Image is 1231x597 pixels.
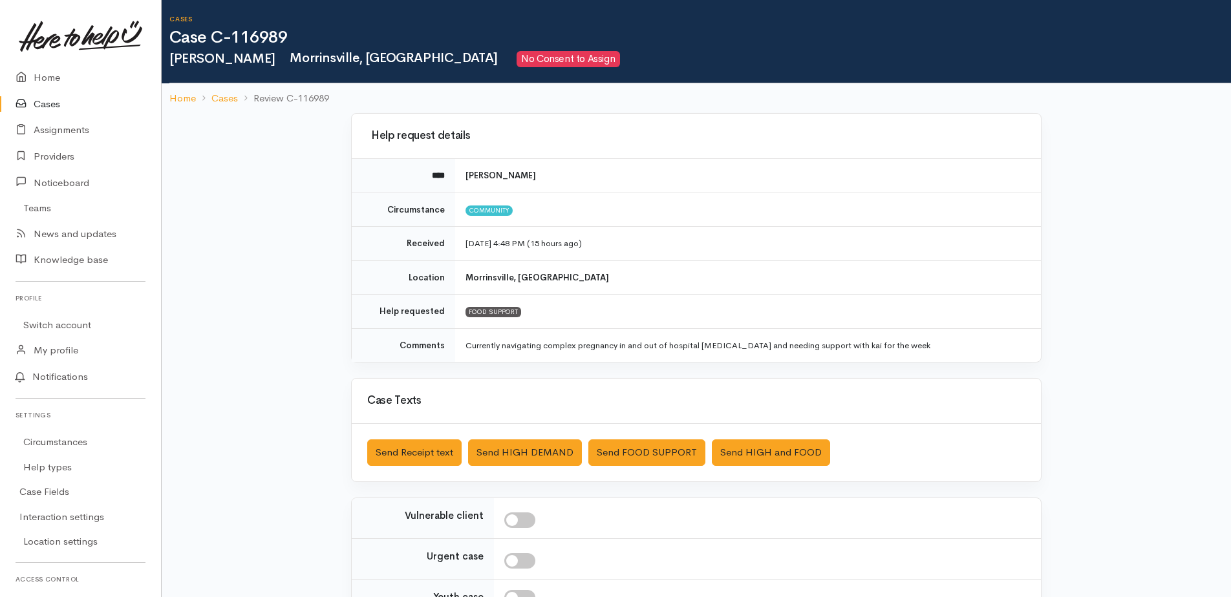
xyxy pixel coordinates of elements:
[466,205,513,216] span: Community
[466,170,536,181] b: [PERSON_NAME]
[455,328,1041,362] td: Currently navigating complex pregnancy in and out of hospital [MEDICAL_DATA] and needing support ...
[455,227,1041,261] td: [DATE] 4:48 PM (15 hours ago)
[169,16,1231,23] h6: Cases
[367,395,1025,407] h3: Case Texts
[588,439,705,466] button: Send FOOD SUPPORT
[169,51,1231,67] h2: [PERSON_NAME]
[162,83,1231,114] nav: breadcrumb
[367,439,462,466] button: Send Receipt text
[283,50,498,66] span: Morrinsville, [GEOGRAPHIC_DATA]
[427,549,484,564] label: Urgent case
[517,51,620,67] span: No Consent to Assign
[238,91,329,106] li: Review C-116989
[169,91,196,106] a: Home
[352,328,455,362] td: Comments
[169,28,1231,47] h1: Case C-116989
[352,295,455,329] td: Help requested
[16,289,145,307] h6: Profile
[211,91,238,106] a: Cases
[16,571,145,588] h6: Access control
[466,307,521,317] div: FOOD SUPPORT
[367,130,1025,142] h3: Help request details
[468,439,582,466] button: Send HIGH DEMAND
[352,260,455,295] td: Location
[16,406,145,424] h6: Settings
[466,272,609,283] b: Morrinsville, [GEOGRAPHIC_DATA]
[352,193,455,227] td: Circumstance
[352,227,455,261] td: Received
[405,508,484,523] label: Vulnerable client
[712,439,830,466] button: Send HIGH and FOOD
